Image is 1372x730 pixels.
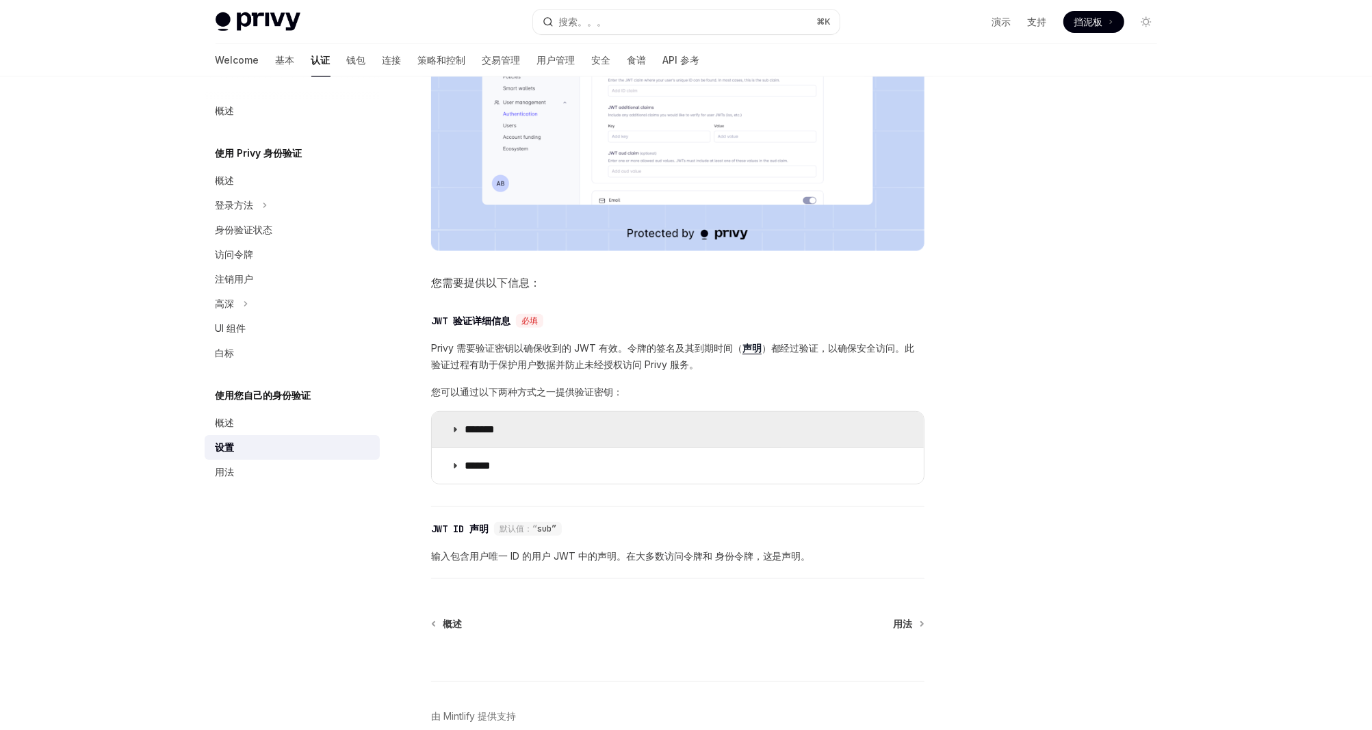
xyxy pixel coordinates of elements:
span: 挡泥板 [1074,15,1103,29]
font: 交易管理 [482,53,521,67]
button: 切换深色模式 [1135,11,1157,33]
h5: 使用您自己的身份验证 [216,387,311,404]
div: 搜索。。。 [559,14,607,30]
a: 白标 [205,341,380,365]
a: 概述 [205,168,380,193]
span: 您可以通过以下两种方式之一提供验证密钥： [431,384,924,400]
span: sub” [537,523,556,534]
font: API 参考 [663,53,700,67]
font: 认证 [311,53,331,67]
a: 基本 [276,44,295,77]
div: 概述 [216,103,235,119]
a: 支持 [1028,15,1047,29]
div: 概述 [216,415,235,431]
a: 身份验证状态 [205,218,380,242]
font: 策略和控制 [418,53,466,67]
span: 输入包含用户唯一 ID 的用户 JWT 中的声明。在大多数访问令牌和 身份令牌，这是声明。 [431,548,924,564]
a: API 参考 [663,44,700,77]
a: 概述 [432,617,462,631]
span: 默认值：“ [500,523,537,534]
div: 设置 [216,439,235,456]
a: 用法 [205,460,380,484]
a: UI 组件 [205,316,380,341]
a: 设置 [205,435,380,460]
font: Welcome [216,53,259,67]
a: 演示 [992,15,1011,29]
a: 用户管理 [537,44,575,77]
font: 用户管理 [537,53,575,67]
a: 食谱 [627,44,647,77]
div: JWT 验证详细信息 [431,314,510,328]
a: 用法 [894,617,923,631]
h5: 使用 Privy 身份验证 [216,145,302,161]
a: 连接 [383,44,402,77]
button: 搜索。。。⌘K [533,10,840,34]
a: 概述 [205,99,380,123]
span: 用法 [894,617,913,631]
a: 策略和控制 [418,44,466,77]
div: 用法 [216,464,235,480]
div: UI 组件 [216,320,246,337]
a: 访问令牌 [205,242,380,267]
font: 基本 [276,53,295,67]
font: 钱包 [347,53,366,67]
div: 高深 [216,296,235,312]
a: 安全 [592,44,611,77]
a: 由 Mintlify 提供支持 [431,709,516,723]
a: 挡泥板 [1063,11,1124,33]
span: 概述 [443,617,462,631]
a: 交易管理 [482,44,521,77]
font: 食谱 [627,53,647,67]
font: 连接 [383,53,402,67]
a: 钱包 [347,44,366,77]
div: 白标 [216,345,235,361]
span: 您需要提供以下信息： [431,273,924,292]
a: 声明 [742,342,762,354]
div: 身份验证状态 [216,222,273,238]
a: 概述 [205,410,380,435]
div: 概述 [216,172,235,189]
font: 安全 [592,53,611,67]
a: 认证 [311,44,331,77]
span: ⌘ K [817,16,831,27]
img: 灯光标志 [216,12,300,31]
div: JWT ID 声明 [431,522,489,536]
div: 访问令牌 [216,246,254,263]
div: 注销用户 [216,271,254,287]
div: 必填 [516,314,543,328]
div: 登录方法 [216,197,254,213]
a: 注销用户 [205,267,380,291]
span: Privy 需要验证密钥以确保收到的 JWT 有效。令牌的签名及其到期时间（ ）都经过验证，以确保安全访问。此验证过程有助于保护用户数据并防止未经授权访问 Privy 服务。 [431,340,924,373]
a: Welcome [216,44,259,77]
